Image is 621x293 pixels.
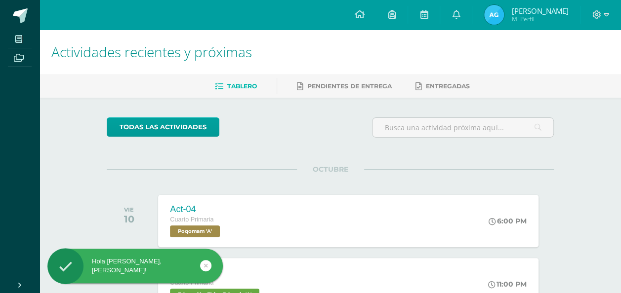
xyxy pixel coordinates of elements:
span: [PERSON_NAME] [511,6,568,16]
span: Poqomam 'A' [170,225,220,237]
div: 10 [124,213,134,225]
a: todas las Actividades [107,117,219,137]
span: Tablero [227,82,257,90]
div: VIE [124,206,134,213]
div: Hola [PERSON_NAME], [PERSON_NAME]! [47,257,223,275]
img: 1a51daa7846d9dc1bea277efd10f0e4a.png [484,5,504,25]
div: Act-04 [170,204,222,215]
span: Entregadas [426,82,470,90]
div: 6:00 PM [489,217,527,225]
span: Pendientes de entrega [307,82,392,90]
span: Mi Perfil [511,15,568,23]
a: Tablero [215,78,257,94]
span: Actividades recientes y próximas [51,42,252,61]
span: OCTUBRE [297,165,364,174]
a: Pendientes de entrega [297,78,392,94]
div: 11:00 PM [488,280,527,289]
a: Entregadas [415,78,470,94]
input: Busca una actividad próxima aquí... [373,118,553,137]
span: Cuarto Primaria [170,216,213,223]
